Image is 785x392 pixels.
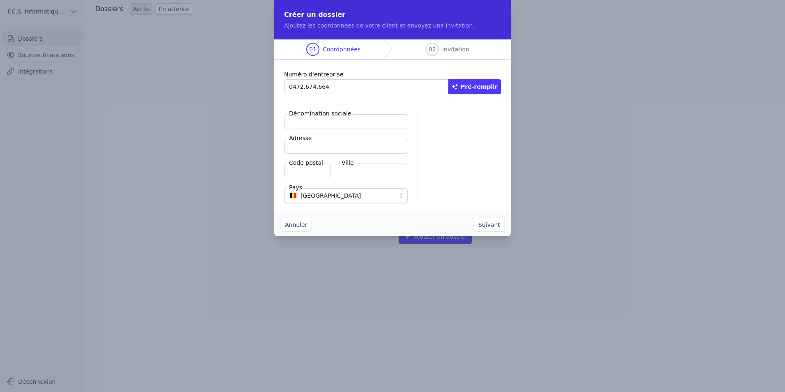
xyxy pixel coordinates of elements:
[284,21,501,30] p: Ajoutez les coordonnées de votre client et envoyez une invitation.
[281,218,311,231] button: Annuler
[340,159,356,167] label: Ville
[474,218,504,231] button: Suivant
[323,45,360,53] span: Coordonnées
[448,79,501,94] button: Pré-remplir
[442,45,469,53] span: Invitation
[287,109,353,118] label: Dénomination sociale
[301,191,361,201] span: [GEOGRAPHIC_DATA]
[284,10,501,20] h2: Créer un dossier
[274,39,511,60] nav: Progress
[289,193,297,198] span: 🇧🇪
[429,45,436,53] span: 02
[309,45,317,53] span: 01
[287,183,304,191] label: Pays
[284,188,408,203] button: 🇧🇪 [GEOGRAPHIC_DATA]
[287,159,325,167] label: Code postal
[287,134,313,142] label: Adresse
[284,69,501,79] label: Numéro d'entreprise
